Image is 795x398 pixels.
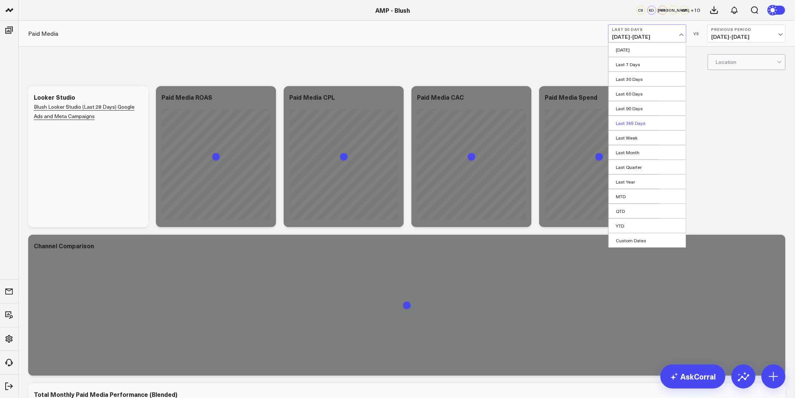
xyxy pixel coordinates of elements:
a: QTD [609,204,686,218]
button: +10 [691,6,700,15]
a: Last 365 Days [609,116,686,130]
a: Last 90 Days [609,101,686,115]
a: YTD [609,219,686,233]
div: Channel Comparison [34,242,94,250]
a: [DATE] [609,43,686,57]
a: Blush Looker Studio (Last 28 Days) Google Ads and Meta Campaigns [34,103,135,120]
span: [DATE] - [DATE] [712,34,781,40]
b: Last 30 Days [612,27,682,32]
div: VS [690,31,704,36]
a: Last Week [609,131,686,145]
div: CP [680,6,689,15]
b: Previous Period [712,27,781,32]
a: Last 30 Days [609,72,686,86]
div: [PERSON_NAME] [669,6,678,15]
div: Paid Media CAC [417,93,464,101]
a: AskCorral [660,365,725,389]
button: Previous Period[DATE]-[DATE] [707,24,786,43]
span: [DATE] - [DATE] [612,34,682,40]
span: + 10 [691,8,700,13]
a: Last Quarter [609,160,686,174]
div: CS [636,6,645,15]
a: Last Month [609,145,686,160]
div: KD [647,6,656,15]
div: Looker Studio [34,93,75,101]
div: KR [658,6,667,15]
div: Paid Media ROAS [162,93,212,101]
div: Paid Media CPL [289,93,335,101]
a: MTD [609,189,686,204]
div: Paid Media Spend [545,93,597,101]
a: Paid Media [28,29,58,38]
a: AMP - Blush [376,6,410,14]
a: Custom Dates [609,233,686,248]
a: Last 60 Days [609,87,686,101]
a: Last Year [609,175,686,189]
button: Last 30 Days[DATE]-[DATE] [608,24,686,43]
a: Last 7 Days [609,57,686,71]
